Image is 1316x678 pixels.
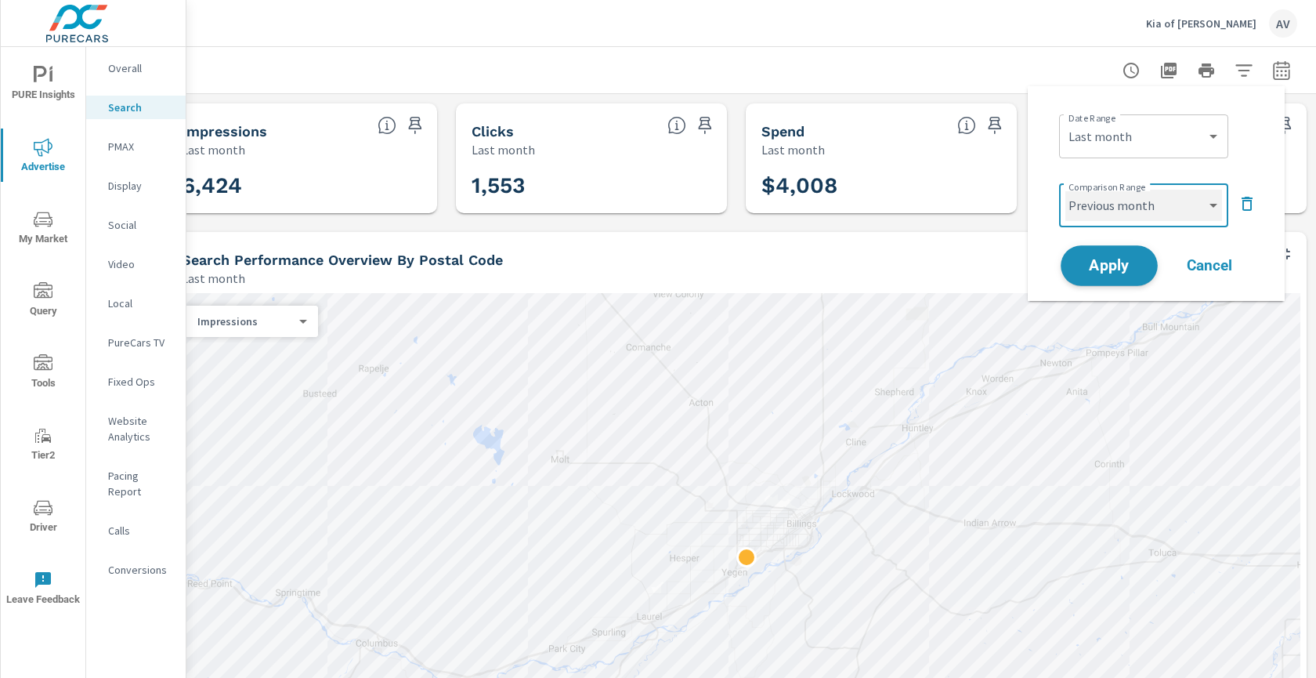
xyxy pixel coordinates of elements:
[1272,241,1297,266] button: Minimize Widget
[5,426,81,465] span: Tier2
[86,409,186,448] div: Website Analytics
[5,282,81,321] span: Query
[5,499,81,537] span: Driver
[1162,246,1256,285] button: Cancel
[957,116,976,135] span: The amount of money spent on advertising during the period.
[86,252,186,276] div: Video
[197,314,293,328] p: Impressions
[1269,9,1297,38] div: AV
[86,558,186,582] div: Conversions
[472,123,514,140] h5: Clicks
[5,210,81,248] span: My Market
[5,571,81,609] span: Leave Feedback
[403,113,428,138] span: Save this to your personalized report
[86,292,186,315] div: Local
[185,314,305,329] div: Impressions
[1146,16,1256,31] p: Kia of [PERSON_NAME]
[108,100,173,115] p: Search
[5,66,81,104] span: PURE Insights
[378,116,396,135] span: The number of times an ad was shown on your behalf.
[108,256,173,272] p: Video
[108,523,173,538] p: Calls
[108,468,173,499] p: Pacing Report
[1266,55,1297,86] button: Select Date Range
[5,354,81,393] span: Tools
[108,217,173,233] p: Social
[108,178,173,194] p: Display
[5,138,81,176] span: Advertise
[86,174,186,198] div: Display
[86,96,186,119] div: Search
[108,562,173,578] p: Conversions
[692,113,718,138] span: Save this to your personalized report
[182,269,245,288] p: Last month
[1,47,85,624] div: nav menu
[182,172,421,199] h3: 6,424
[1272,113,1297,138] span: Save this to your personalized report
[182,123,267,140] h5: Impressions
[761,172,1001,199] h3: $4,008
[108,295,173,311] p: Local
[108,413,173,444] p: Website Analytics
[108,335,173,350] p: PureCars TV
[108,139,173,154] p: PMAX
[86,331,186,354] div: PureCars TV
[472,172,711,199] h3: 1,553
[86,56,186,80] div: Overall
[1077,259,1141,274] span: Apply
[182,252,503,268] h5: Search Performance Overview By Postal Code
[1061,245,1158,286] button: Apply
[86,135,186,158] div: PMAX
[761,123,804,140] h5: Spend
[108,374,173,390] p: Fixed Ops
[86,519,186,542] div: Calls
[472,140,535,159] p: Last month
[86,464,186,503] div: Pacing Report
[1178,259,1241,273] span: Cancel
[761,140,825,159] p: Last month
[86,213,186,237] div: Social
[86,370,186,393] div: Fixed Ops
[108,60,173,76] p: Overall
[182,140,245,159] p: Last month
